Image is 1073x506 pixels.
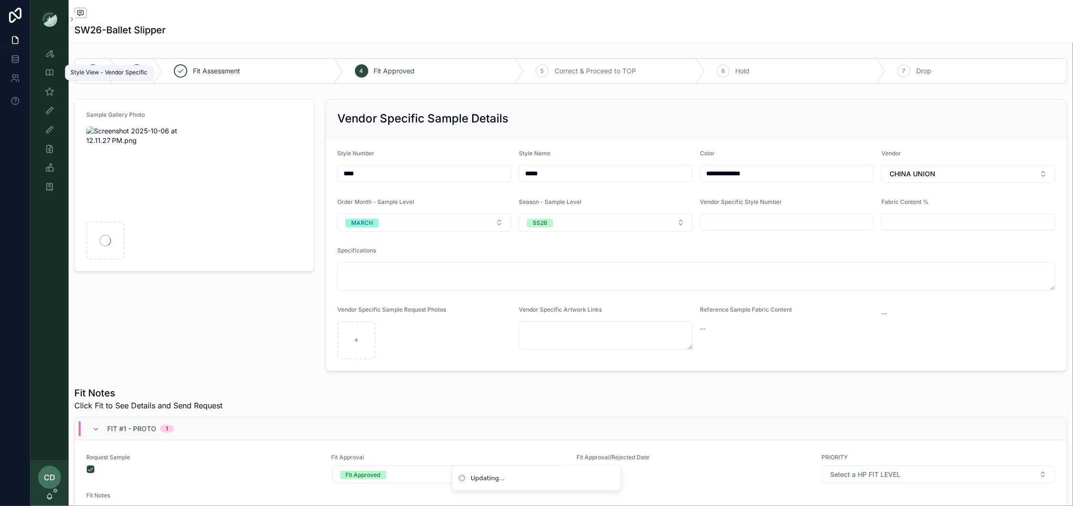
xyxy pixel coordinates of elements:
span: Fabric Content % [881,198,929,205]
span: 4 [360,67,364,75]
span: 7 [902,67,906,75]
span: CHINA UNION [890,169,935,179]
button: Select Button [519,213,693,232]
div: Style View - Vendor Specific [71,69,148,76]
button: Select Button [337,213,511,232]
span: Specifications [337,247,376,254]
span: Order Month - Sample Level [337,198,414,205]
span: Fit Approved [374,66,415,76]
span: Vendor [881,150,901,157]
span: Hold [736,66,750,76]
span: Color [700,150,715,157]
span: Sample Gallery Photo [86,111,145,118]
span: Fit Notes [86,492,1055,499]
h1: Fit Notes [74,386,223,400]
span: Fit Approval [332,454,566,461]
div: scrollable content [30,38,69,208]
span: Drop [916,66,931,76]
span: Fit Approval/Rejected Date [577,454,810,461]
span: -- [881,309,887,318]
span: Request Sample [86,454,320,461]
span: 6 [721,67,725,75]
button: Select Button [822,466,1055,484]
button: Select Button [332,466,565,484]
h2: Vendor Specific Sample Details [337,111,508,126]
span: Fit Assessment [193,66,240,76]
span: PRIORITY [822,454,1056,461]
span: CD [44,472,55,483]
span: Fit #1 - Proto [107,424,156,434]
span: Style Name [519,150,550,157]
button: Select Button [881,165,1055,183]
img: Screenshot 2025-10-06 at 12.11.27 PM.png [86,126,191,218]
div: Updating... [471,474,505,483]
div: Fit Approved [346,471,381,479]
span: Correct & Proceed to TOP [555,66,636,76]
div: SS26 [533,219,547,227]
div: 1 [166,425,168,433]
h1: SW26-Ballet Slipper [74,23,166,37]
span: Select a HP FIT LEVEL [830,470,901,479]
span: Vendor Specific Artwork Links [519,306,602,313]
span: Reference Sample Fabric Content [700,306,792,313]
span: 5 [541,67,544,75]
span: Vendor Specific Style Number [700,198,782,205]
span: Vendor Specific Sample Request Photos [337,306,446,313]
img: App logo [42,11,57,27]
span: Style Number [337,150,375,157]
span: -- [700,324,706,334]
span: Season - Sample Level [519,198,581,205]
div: MARCH [351,219,373,227]
span: Click Fit to See Details and Send Request [74,400,223,411]
span: [DATE] [577,465,810,475]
